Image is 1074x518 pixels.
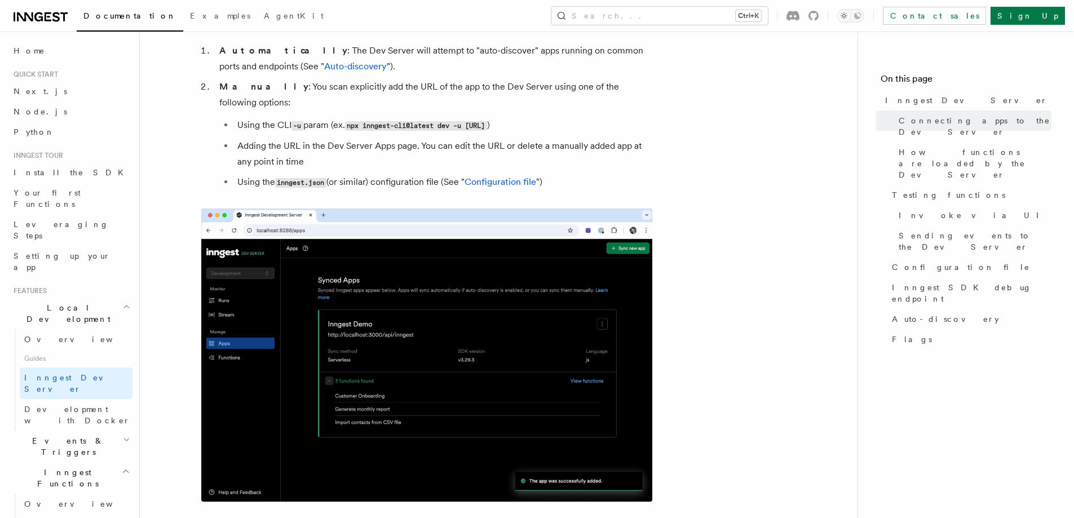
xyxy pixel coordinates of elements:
a: Invoke via UI [894,205,1051,225]
li: : The Dev Server will attempt to "auto-discover" apps running on common ports and endpoints (See ... [216,43,652,74]
span: Your first Functions [14,188,81,209]
span: Install the SDK [14,168,130,177]
span: Overview [24,335,140,344]
a: Setting up your app [9,246,132,277]
span: Inngest Dev Server [24,373,121,393]
span: Sending events to the Dev Server [899,230,1051,253]
a: Sign Up [991,7,1065,25]
li: Using the (or similar) configuration file (See " ") [234,174,652,191]
li: Adding the URL in the Dev Server Apps page. You can edit the URL or delete a manually added app a... [234,138,652,170]
a: Overview [20,494,132,514]
a: Inngest SDK debug endpoint [887,277,1051,309]
a: Inngest Dev Server [881,90,1051,110]
strong: Automatically [219,45,347,56]
span: Inngest SDK debug endpoint [892,282,1051,304]
span: AgentKit [264,11,324,20]
a: Overview [20,329,132,349]
strong: Manually [219,81,308,92]
span: Node.js [14,107,67,116]
span: Home [14,45,45,56]
a: Testing functions [887,185,1051,205]
a: Examples [183,3,257,30]
span: Invoke via UI [899,210,1049,221]
span: Inngest Dev Server [885,95,1048,106]
a: Leveraging Steps [9,214,132,246]
a: Home [9,41,132,61]
a: Configuration file [887,257,1051,277]
h4: On this page [881,72,1051,90]
span: Configuration file [892,262,1030,273]
span: Events & Triggers [9,435,123,458]
a: Install the SDK [9,162,132,183]
li: : You scan explicitly add the URL of the app to the Dev Server using one of the following options: [216,79,652,191]
a: Contact sales [883,7,986,25]
a: Python [9,122,132,142]
span: Inngest tour [9,151,63,160]
a: Auto-discovery [887,309,1051,329]
kbd: Ctrl+K [736,10,761,21]
span: Auto-discovery [892,313,999,325]
span: Local Development [9,302,123,325]
span: Leveraging Steps [14,220,109,240]
button: Inngest Functions [9,462,132,494]
a: Documentation [77,3,183,32]
span: Overview [24,499,140,508]
code: npx inngest-cli@latest dev -u [URL] [345,121,487,131]
span: Inngest Functions [9,467,122,489]
a: Configuration file [465,176,536,187]
img: Dev Server demo manually syncing an app [201,209,652,502]
a: Auto-discovery [324,61,387,72]
code: -u [291,121,303,131]
a: AgentKit [257,3,330,30]
div: Local Development [9,329,132,431]
span: Testing functions [892,189,1005,201]
a: Node.js [9,101,132,122]
span: Examples [190,11,250,20]
a: Your first Functions [9,183,132,214]
span: Features [9,286,47,295]
button: Local Development [9,298,132,329]
button: Search...Ctrl+K [551,7,768,25]
span: Flags [892,334,932,345]
span: How functions are loaded by the Dev Server [899,147,1051,180]
span: Quick start [9,70,58,79]
a: Connecting apps to the Dev Server [894,110,1051,142]
span: Connecting apps to the Dev Server [899,115,1051,138]
a: Inngest Dev Server [20,368,132,399]
span: Development with Docker [24,405,130,425]
button: Toggle dark mode [837,9,864,23]
code: inngest.json [275,178,326,188]
button: Events & Triggers [9,431,132,462]
a: Development with Docker [20,399,132,431]
span: Documentation [83,11,176,20]
li: Using the CLI param (ex. ) [234,117,652,134]
span: Guides [20,349,132,368]
a: Next.js [9,81,132,101]
a: How functions are loaded by the Dev Server [894,142,1051,185]
span: Next.js [14,87,67,96]
a: Sending events to the Dev Server [894,225,1051,257]
span: Setting up your app [14,251,111,272]
a: Flags [887,329,1051,349]
span: Python [14,127,55,136]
